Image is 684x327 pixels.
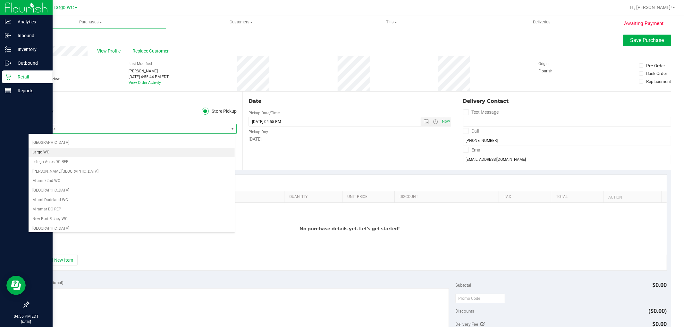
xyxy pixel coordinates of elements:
[29,176,235,186] li: Miami 72nd WC
[649,307,667,314] span: ($0.00)
[29,167,235,176] li: [PERSON_NAME][GEOGRAPHIC_DATA]
[646,78,671,85] div: Replacement
[6,276,26,295] iframe: Resource center
[539,61,549,67] label: Origin
[129,68,169,74] div: [PERSON_NAME]
[316,15,467,29] a: Tills
[5,32,11,39] inline-svg: Inbound
[3,314,50,319] p: 04:55 PM EDT
[504,194,549,200] a: Tax
[29,148,235,157] li: Largo WC
[249,129,268,135] label: Pickup Day
[15,15,166,29] a: Purchases
[38,255,78,266] button: + Add New Item
[166,19,316,25] span: Customers
[29,124,228,133] span: Select Store
[29,157,235,167] li: Lehigh Acres DC REP
[481,322,485,326] i: Edit Delivery Fee
[463,108,499,117] label: Text Message
[228,124,236,133] span: select
[11,18,50,26] p: Analytics
[249,110,280,116] label: Pickup Date/Time
[3,319,50,324] p: [DATE]
[463,97,671,105] div: Delivery Contact
[129,74,169,80] div: [DATE] 4:55:44 PM EDT
[249,97,451,105] div: Date
[54,5,74,10] span: Largo WC
[347,194,392,200] a: Unit Price
[430,119,441,124] span: Open the time view
[463,127,479,136] label: Call
[11,87,50,94] p: Reports
[463,145,483,155] label: Email
[646,62,665,69] div: Pre-Order
[5,87,11,94] inline-svg: Reports
[11,73,50,81] p: Retail
[524,19,559,25] span: Deliveries
[455,282,471,288] span: Subtotal
[646,70,667,77] div: Back Order
[421,119,432,124] span: Open the date view
[11,45,50,53] p: Inventory
[29,224,235,233] li: [GEOGRAPHIC_DATA]
[290,194,340,200] a: Quantity
[29,214,235,224] li: New Port Richey WC
[29,205,235,214] li: Miramar DC REP
[463,117,671,127] input: Format: (999) 999-9999
[455,322,478,327] span: Delivery Fee
[440,117,451,126] span: Set Current date
[5,60,11,66] inline-svg: Outbound
[29,138,235,148] li: [GEOGRAPHIC_DATA]
[5,46,11,53] inline-svg: Inventory
[400,194,496,200] a: Discount
[317,19,466,25] span: Tills
[623,35,671,46] button: Save Purchase
[29,195,235,205] li: Miami Dadeland WC
[166,15,316,29] a: Customers
[467,15,617,29] a: Deliveries
[556,194,601,200] a: Total
[603,191,661,203] th: Action
[624,20,663,27] span: Awaiting Payment
[653,282,667,288] span: $0.00
[97,48,123,54] span: View Profile
[29,186,235,195] li: [GEOGRAPHIC_DATA]
[129,61,152,67] label: Last Modified
[33,203,667,255] div: No purchase details yet. Let's get started!
[463,136,671,145] input: Format: (999) 999-9999
[630,37,664,43] span: Save Purchase
[630,5,672,10] span: Hi, [PERSON_NAME]!
[249,136,451,143] div: [DATE]
[28,97,237,105] div: Location
[132,48,171,54] span: Replace Customer
[11,59,50,67] p: Outbound
[11,32,50,39] p: Inbound
[15,19,166,25] span: Purchases
[5,74,11,80] inline-svg: Retail
[129,80,161,85] a: View Order Activity
[455,305,474,317] span: Discounts
[539,68,571,74] div: Flourish
[455,294,505,303] input: Promo Code
[202,108,237,115] label: Store Pickup
[5,19,11,25] inline-svg: Analytics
